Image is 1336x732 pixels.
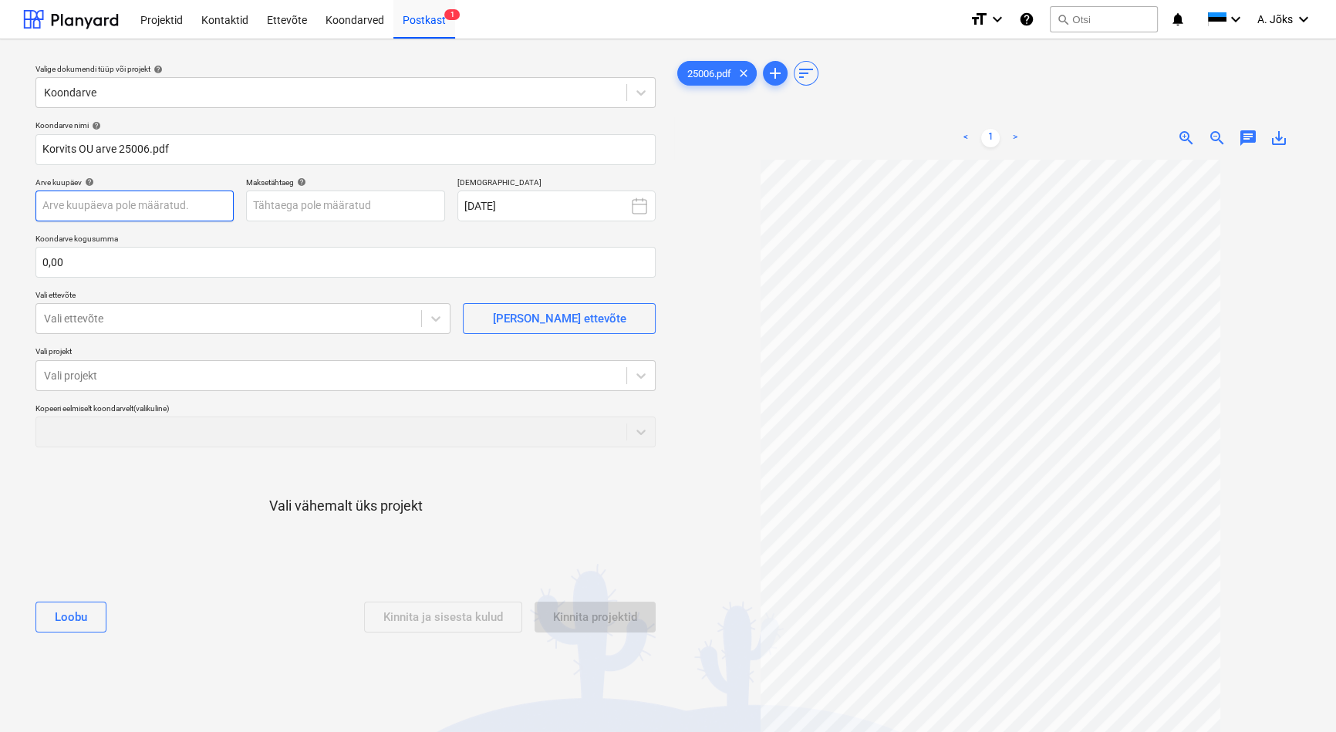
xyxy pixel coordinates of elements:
p: Koondarve kogusumma [35,234,656,247]
p: [DEMOGRAPHIC_DATA] [457,177,656,191]
span: add [766,64,784,83]
a: Page 1 is your current page [981,129,1000,147]
div: Arve kuupäev [35,177,234,187]
span: search [1057,13,1069,25]
div: 25006.pdf [677,61,757,86]
div: [PERSON_NAME] ettevõte [493,309,626,329]
span: clear [734,64,753,83]
span: zoom_out [1208,129,1226,147]
span: help [294,177,306,187]
i: keyboard_arrow_down [1294,10,1313,29]
i: keyboard_arrow_down [988,10,1007,29]
i: notifications [1170,10,1186,29]
button: [PERSON_NAME] ettevõte [463,303,656,334]
a: Next page [1006,129,1024,147]
span: 25006.pdf [678,68,741,79]
button: [DATE] [457,191,656,221]
div: Valige dokumendi tüüp või projekt [35,64,656,74]
p: Vali projekt [35,346,656,359]
a: Previous page [956,129,975,147]
span: sort [797,64,815,83]
span: help [82,177,94,187]
input: Koondarve kogusumma [35,247,656,278]
i: Abikeskus [1019,10,1034,29]
p: Vali vähemalt üks projekt [269,497,423,515]
div: Maksetähtaeg [246,177,444,187]
span: 1 [444,9,460,20]
span: A. Jõks [1257,13,1293,25]
div: Kopeeri eelmiselt koondarvelt (valikuline) [35,403,656,413]
button: Loobu [35,602,106,632]
input: Arve kuupäeva pole määratud. [35,191,234,221]
button: Otsi [1050,6,1158,32]
span: help [89,121,101,130]
input: Tähtaega pole määratud [246,191,444,221]
input: Koondarve nimi [35,134,656,165]
p: Vali ettevõte [35,290,450,303]
i: format_size [970,10,988,29]
span: zoom_in [1177,129,1196,147]
div: Koondarve nimi [35,120,656,130]
span: save_alt [1270,129,1288,147]
i: keyboard_arrow_down [1226,10,1245,29]
span: help [150,65,163,74]
span: chat [1239,129,1257,147]
iframe: Chat Widget [1259,658,1336,732]
div: Loobu [55,607,87,627]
